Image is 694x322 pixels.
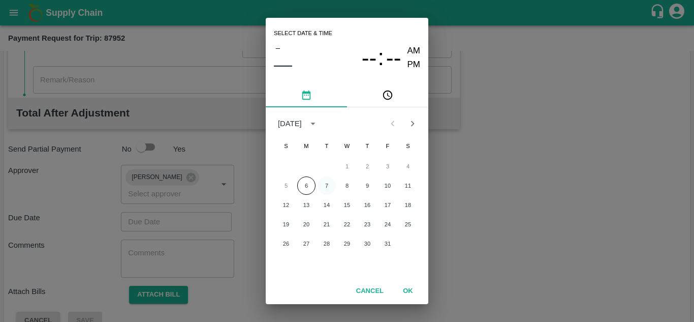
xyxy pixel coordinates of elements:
span: Sunday [277,136,295,156]
button: 28 [318,235,336,253]
button: Cancel [352,282,388,300]
button: OK [392,282,424,300]
button: 8 [338,177,356,195]
button: 21 [318,215,336,233]
button: 13 [297,196,316,214]
button: 30 [358,235,376,253]
button: 29 [338,235,356,253]
button: 16 [358,196,376,214]
button: 6 [297,177,316,195]
button: 25 [399,215,417,233]
button: PM [407,58,421,72]
button: pick date [266,83,347,107]
span: Tuesday [318,136,336,156]
button: 20 [297,215,316,233]
span: Select date & time [274,26,332,41]
button: AM [407,44,421,58]
button: 17 [378,196,397,214]
button: 15 [338,196,356,214]
button: 27 [297,235,316,253]
button: 26 [277,235,295,253]
span: Monday [297,136,316,156]
button: -- [386,44,401,71]
button: –– [274,54,292,75]
button: 22 [338,215,356,233]
span: Saturday [399,136,417,156]
button: 19 [277,215,295,233]
button: 7 [318,177,336,195]
button: – [274,41,282,54]
div: [DATE] [278,118,302,129]
span: Wednesday [338,136,356,156]
button: 14 [318,196,336,214]
button: 23 [358,215,376,233]
span: : [377,44,384,71]
button: 11 [399,177,417,195]
button: -- [362,44,377,71]
button: 24 [378,215,397,233]
span: – [276,41,280,54]
button: Next month [403,114,422,133]
button: 10 [378,177,397,195]
button: 9 [358,177,376,195]
button: 18 [399,196,417,214]
span: -- [362,45,377,71]
button: 31 [378,235,397,253]
span: -- [386,45,401,71]
span: Thursday [358,136,376,156]
span: Friday [378,136,397,156]
button: pick time [347,83,428,107]
button: calendar view is open, switch to year view [305,115,321,132]
button: 12 [277,196,295,214]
